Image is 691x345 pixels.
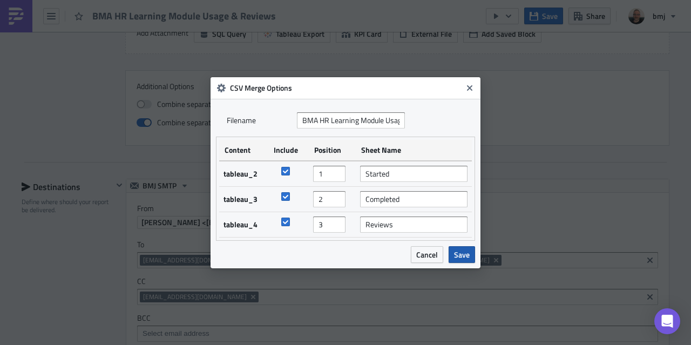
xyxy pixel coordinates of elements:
[462,80,478,96] button: Close
[454,249,470,260] span: Save
[4,4,516,13] p: Hello,
[4,69,516,78] p: Please find attached the BMA HR Learning Module Usage & Reviews report showing data from the prev...
[309,140,356,161] th: Position
[4,4,516,149] body: Rich Text Area. Press ALT-0 for help.
[219,161,268,187] td: tableau_2
[654,308,680,334] div: Open Intercom Messenger
[4,93,516,102] p: Note that if this email may contain an empty attachment if no usage data or reviews exists for th...
[219,186,268,212] td: tableau_3
[230,83,462,93] h6: CSV Merge Options
[219,212,268,237] td: tableau_4
[297,112,405,128] input: merge CSV filename
[411,246,443,263] button: Cancel
[449,246,475,263] button: Save
[219,140,268,161] th: Content
[227,112,292,128] label: Filenam﻿e
[356,140,472,161] th: Sheet Name
[4,28,514,54] strong: Note: The existing platform used to distribute this content is now decommissioned. The new platfo...
[416,249,438,260] span: Cancel
[268,140,309,161] th: Include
